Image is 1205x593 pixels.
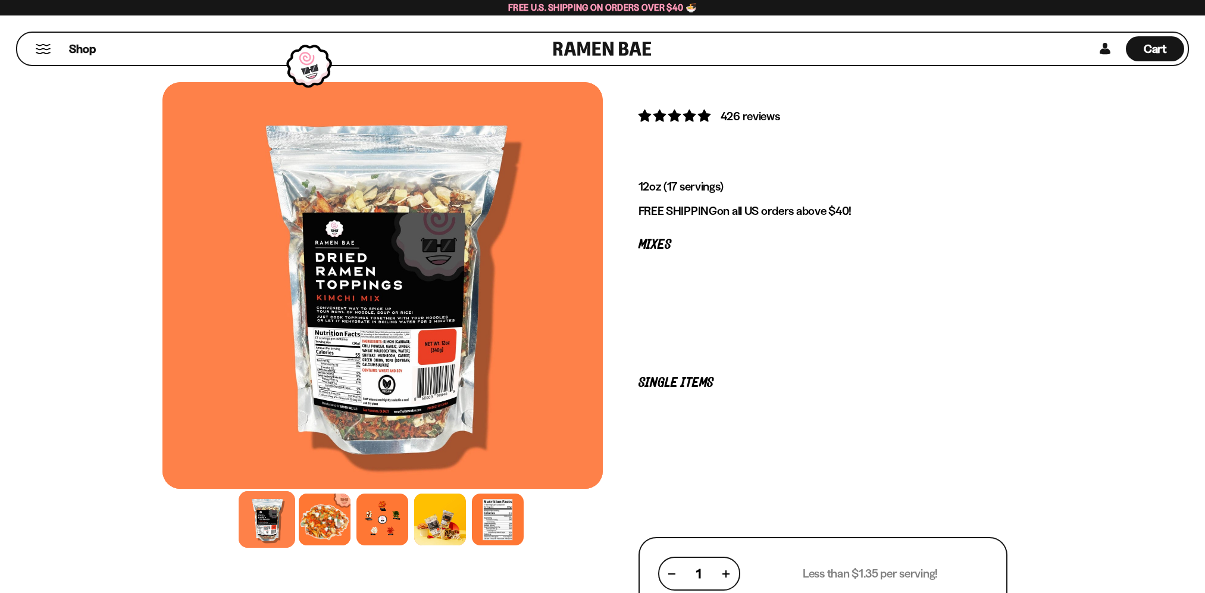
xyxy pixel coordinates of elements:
[508,2,697,13] span: Free U.S. Shipping on Orders over $40 🍜
[721,109,780,123] span: 426 reviews
[639,179,1007,194] p: 12oz (17 servings)
[1144,42,1167,56] span: Cart
[696,566,701,581] span: 1
[1126,33,1184,65] div: Cart
[35,44,51,54] button: Mobile Menu Trigger
[69,36,96,61] a: Shop
[639,377,1007,389] p: Single Items
[639,204,1007,219] p: on all US orders above $40!
[69,41,96,57] span: Shop
[803,566,938,581] p: Less than $1.35 per serving!
[639,239,1007,251] p: Mixes
[639,204,717,218] strong: FREE SHIPPING
[639,108,713,123] span: 4.76 stars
